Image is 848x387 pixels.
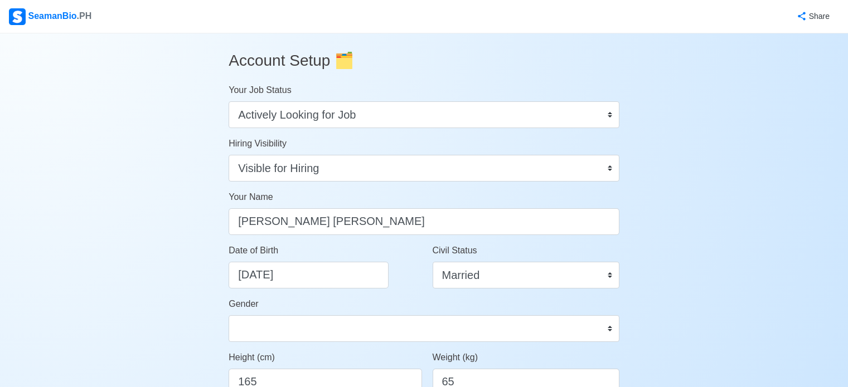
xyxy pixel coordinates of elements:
input: Type your name [229,208,619,235]
label: Date of Birth [229,244,278,257]
span: folder [335,52,354,69]
span: Weight (kg) [433,352,478,362]
img: Logo [9,8,26,25]
label: Your Job Status [229,84,291,97]
span: Your Name [229,192,273,202]
label: Gender [229,297,258,311]
label: Civil Status [433,244,477,257]
h3: Account Setup [229,42,619,79]
span: Height (cm) [229,352,275,362]
span: .PH [77,11,92,21]
span: Hiring Visibility [229,139,287,148]
div: SeamanBio [9,8,91,25]
button: Share [786,6,839,27]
